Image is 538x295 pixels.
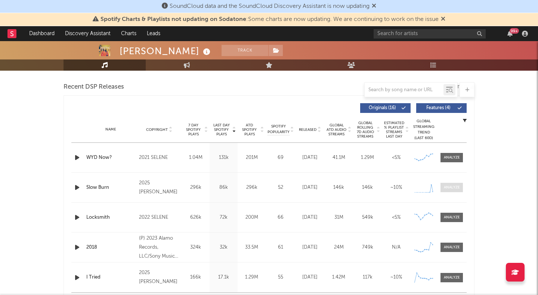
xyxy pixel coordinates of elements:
input: Search for artists [374,29,486,39]
div: 296k [239,184,264,191]
span: Originals ( 16 ) [365,106,399,110]
div: [DATE] [297,184,322,191]
span: : Some charts are now updating. We are continuing to work on the issue [101,16,439,22]
span: Dismiss [441,16,445,22]
div: 1.29M [355,154,380,162]
div: 1.42M [326,274,351,281]
a: Discovery Assistant [60,26,116,41]
div: 41.1M [326,154,351,162]
div: 32k [211,244,236,251]
span: Last Day Spotify Plays [211,123,231,136]
span: Features ( 4 ) [421,106,455,110]
div: N/A [384,244,409,251]
div: ~ 10 % [384,274,409,281]
a: I Tried [86,274,135,281]
button: 99+ [507,31,513,37]
div: 749k [355,244,380,251]
div: 1.29M [239,274,264,281]
span: Dismiss [372,3,376,9]
div: 2022 SELENE [139,213,180,222]
span: Copyright [146,127,168,132]
div: 146k [326,184,351,191]
div: 99 + [510,28,519,34]
div: 146k [355,184,380,191]
div: 131k [211,154,236,162]
div: 324k [183,244,208,251]
div: 2025 [PERSON_NAME] [139,179,180,197]
div: 72k [211,214,236,221]
a: WYD Now? [86,154,135,162]
div: <5% [384,154,409,162]
div: [DATE] [297,214,322,221]
div: 24M [326,244,351,251]
input: Search by song name or URL [365,87,443,93]
div: ~ 10 % [384,184,409,191]
div: 626k [183,214,208,221]
button: Features(4) [416,103,467,113]
span: Estimated % Playlist Streams Last Day [384,121,404,139]
span: Global Rolling 7D Audio Streams [355,121,375,139]
div: 69 [268,154,294,162]
a: Slow Burn [86,184,135,191]
div: 61 [268,244,294,251]
div: Global Streaming Trend (Last 60D) [412,119,435,141]
a: Leads [142,26,166,41]
div: (P) 2023 Alamo Records, LLC/Sony Music Entertainment [139,234,180,261]
div: 2025 [PERSON_NAME] [139,268,180,286]
div: 1.04M [183,154,208,162]
div: Name [86,127,135,132]
div: 201M [239,154,264,162]
div: 296k [183,184,208,191]
a: Charts [116,26,142,41]
a: 2018 [86,244,135,251]
div: 166k [183,274,208,281]
div: 117k [355,274,380,281]
span: Spotify Popularity [268,124,290,135]
span: Spotify Charts & Playlists not updating on Sodatone [101,16,246,22]
div: <5% [384,214,409,221]
div: 52 [268,184,294,191]
div: 66 [268,214,294,221]
span: SoundCloud data and the SoundCloud Discovery Assistant is now updating [170,3,370,9]
a: Dashboard [24,26,60,41]
div: 200M [239,214,264,221]
div: 2021 SELENE [139,153,180,162]
a: Locksmith [86,214,135,221]
div: 31M [326,214,351,221]
div: 17.1k [211,274,236,281]
div: 55 [268,274,294,281]
span: ATD Spotify Plays [239,123,259,136]
span: Released [299,127,316,132]
span: Global ATD Audio Streams [326,123,347,136]
div: [PERSON_NAME] [120,45,212,57]
div: [DATE] [297,244,322,251]
button: Track [222,45,268,56]
div: [DATE] [297,274,322,281]
button: Originals(16) [360,103,411,113]
div: [DATE] [297,154,322,162]
div: 549k [355,214,380,221]
span: 7 Day Spotify Plays [183,123,203,136]
div: 33.5M [239,244,264,251]
div: 86k [211,184,236,191]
